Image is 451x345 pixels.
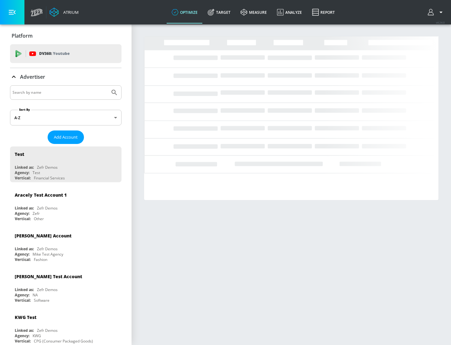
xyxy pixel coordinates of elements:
div: Zefr [33,211,40,216]
div: Linked as: [15,205,34,211]
div: Vertical: [15,338,31,344]
div: Zefr Demos [37,287,58,292]
div: [PERSON_NAME] Account [15,233,71,239]
div: Mike Test Agency [33,252,63,257]
span: Add Account [54,134,78,141]
div: Vertical: [15,298,31,303]
div: Zefr Demos [37,246,58,252]
div: Advertiser [10,68,122,86]
a: Report [307,1,340,24]
div: Linked as: [15,165,34,170]
div: DV360: Youtube [10,44,122,63]
div: Vertical: [15,175,31,181]
div: Atrium [61,9,79,15]
div: Linked as: [15,246,34,252]
div: Aracely Test Account 1 [15,192,67,198]
div: TestLinked as:Zefr DemosAgency:TestVertical:Financial Services [10,146,122,182]
a: Atrium [49,8,79,17]
div: Fashion [34,257,47,262]
div: [PERSON_NAME] AccountLinked as:Zefr DemosAgency:Mike Test AgencyVertical:Fashion [10,228,122,264]
div: [PERSON_NAME] Test AccountLinked as:Zefr DemosAgency:NAVertical:Software [10,269,122,305]
div: CPG (Consumer Packaged Goods) [34,338,93,344]
label: Sort By [18,108,31,112]
div: Zefr Demos [37,328,58,333]
div: [PERSON_NAME] Test Account [15,273,82,279]
div: Vertical: [15,216,31,221]
a: optimize [167,1,203,24]
div: Software [34,298,49,303]
div: Aracely Test Account 1Linked as:Zefr DemosAgency:ZefrVertical:Other [10,187,122,223]
p: Platform [12,32,33,39]
div: Agency: [15,252,29,257]
a: Target [203,1,236,24]
div: Linked as: [15,328,34,333]
div: KWG [33,333,41,338]
div: Zefr Demos [37,165,58,170]
div: Test [33,170,40,175]
input: Search by name [13,88,107,97]
div: Agency: [15,170,29,175]
a: measure [236,1,272,24]
div: A-Z [10,110,122,125]
div: KWG Test [15,314,36,320]
p: DV360: [39,50,70,57]
p: Youtube [53,50,70,57]
div: NA [33,292,38,298]
div: Agency: [15,211,29,216]
div: Linked as: [15,287,34,292]
div: Agency: [15,292,29,298]
div: Financial Services [34,175,65,181]
div: Other [34,216,44,221]
a: Analyze [272,1,307,24]
p: Advertiser [20,73,45,80]
div: Zefr Demos [37,205,58,211]
div: Agency: [15,333,29,338]
span: v 4.24.0 [436,21,445,24]
div: Platform [10,27,122,45]
div: Test [15,151,24,157]
div: Vertical: [15,257,31,262]
button: Add Account [48,130,84,144]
